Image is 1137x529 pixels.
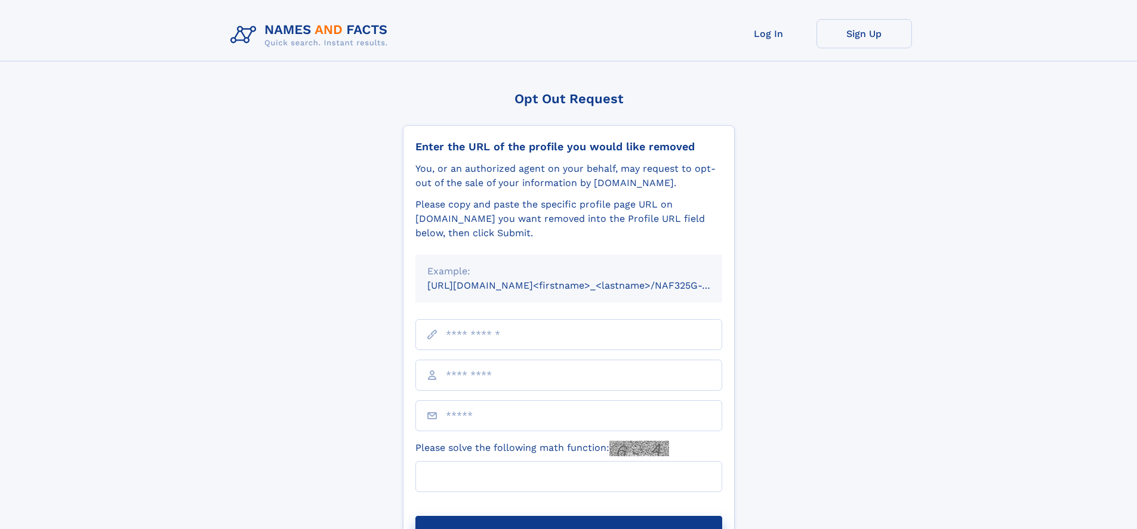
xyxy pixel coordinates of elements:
[403,91,735,106] div: Opt Out Request
[415,197,722,240] div: Please copy and paste the specific profile page URL on [DOMAIN_NAME] you want removed into the Pr...
[427,264,710,279] div: Example:
[415,441,669,456] label: Please solve the following math function:
[721,19,816,48] a: Log In
[415,140,722,153] div: Enter the URL of the profile you would like removed
[427,280,745,291] small: [URL][DOMAIN_NAME]<firstname>_<lastname>/NAF325G-xxxxxxxx
[415,162,722,190] div: You, or an authorized agent on your behalf, may request to opt-out of the sale of your informatio...
[226,19,398,51] img: Logo Names and Facts
[816,19,912,48] a: Sign Up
